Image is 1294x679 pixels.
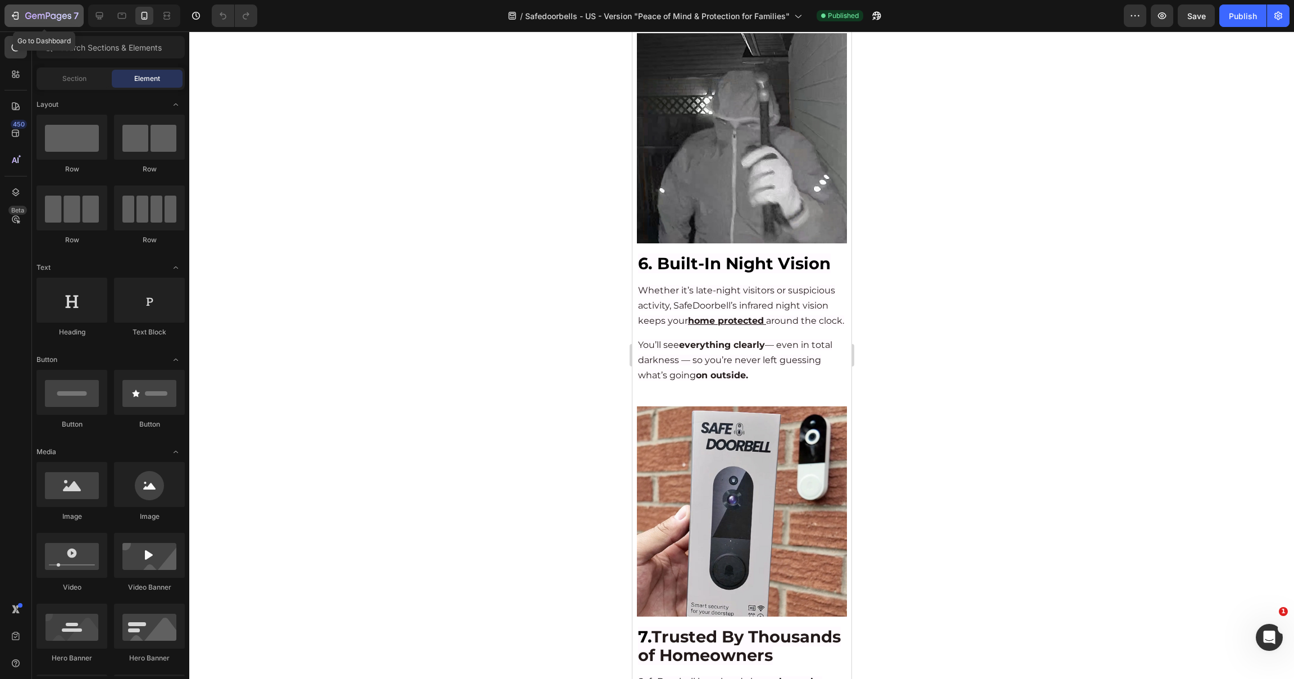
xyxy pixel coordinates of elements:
[37,447,56,457] span: Media
[134,74,160,84] span: Element
[167,259,185,277] span: Toggle open
[37,262,51,273] span: Text
[37,355,57,365] span: Button
[37,511,107,522] div: Image
[114,653,185,663] div: Hero Banner
[114,164,185,174] div: Row
[525,10,790,22] span: Safedoorbells - US - Version "Peace of Mind & Protection for Families"
[212,4,257,27] div: Undo/Redo
[74,9,79,22] p: 7
[114,327,185,337] div: Text Block
[520,10,523,22] span: /
[167,443,185,461] span: Toggle open
[4,4,84,27] button: 7
[1279,607,1288,616] span: 1
[37,164,107,174] div: Row
[37,327,107,337] div: Heading
[1187,11,1206,21] span: Save
[37,582,107,592] div: Video
[62,74,86,84] span: Section
[1178,4,1215,27] button: Save
[8,206,27,215] div: Beta
[1229,10,1257,22] div: Publish
[1256,624,1283,651] iframe: Intercom live chat
[11,120,27,129] div: 450
[828,11,859,21] span: Published
[167,96,185,114] span: Toggle open
[37,653,107,663] div: Hero Banner
[114,235,185,245] div: Row
[114,511,185,522] div: Image
[37,36,185,58] input: Search Sections & Elements
[37,99,58,110] span: Layout
[37,419,107,429] div: Button
[114,582,185,592] div: Video Banner
[114,419,185,429] div: Button
[1219,4,1266,27] button: Publish
[167,351,185,369] span: Toggle open
[632,31,851,679] iframe: Design area
[37,235,107,245] div: Row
